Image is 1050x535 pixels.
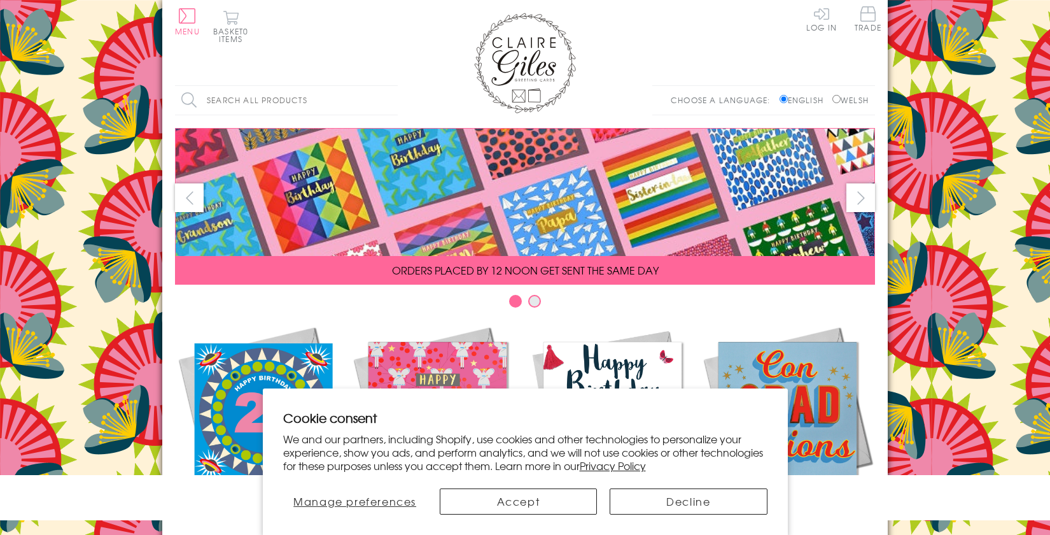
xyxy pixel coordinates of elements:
[219,25,248,45] span: 0 items
[392,262,659,278] span: ORDERS PLACED BY 12 NOON GET SENT THE SAME DAY
[474,13,576,113] img: Claire Giles Greetings Cards
[293,494,416,509] span: Manage preferences
[832,94,869,106] label: Welsh
[580,458,646,473] a: Privacy Policy
[175,294,875,314] div: Carousel Pagination
[528,295,541,308] button: Carousel Page 2
[832,95,841,103] input: Welsh
[780,94,830,106] label: English
[525,324,700,524] a: Birthdays
[806,6,837,31] a: Log In
[610,489,767,515] button: Decline
[700,324,875,524] a: Academic
[283,489,427,515] button: Manage preferences
[175,183,204,212] button: prev
[175,324,350,524] a: New Releases
[283,432,767,472] p: We and our partners, including Shopify, use cookies and other technologies to personalize your ex...
[780,95,788,103] input: English
[855,6,881,31] span: Trade
[385,86,398,115] input: Search
[671,94,777,106] p: Choose a language:
[213,10,248,43] button: Basket0 items
[175,86,398,115] input: Search all products
[350,324,525,524] a: Christmas
[509,295,522,308] button: Carousel Page 1 (Current Slide)
[440,489,597,515] button: Accept
[855,6,881,34] a: Trade
[175,8,200,35] button: Menu
[846,183,875,212] button: next
[283,409,767,427] h2: Cookie consent
[175,25,200,37] span: Menu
